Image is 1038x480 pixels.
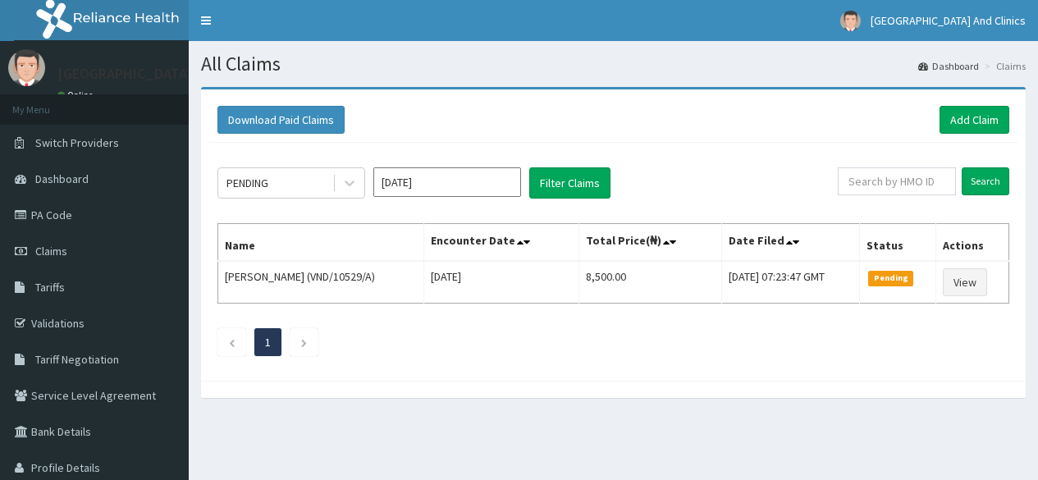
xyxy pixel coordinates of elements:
th: Total Price(₦) [578,224,722,262]
td: 8,500.00 [578,261,722,304]
button: Download Paid Claims [217,106,345,134]
td: [DATE] 07:23:47 GMT [722,261,860,304]
a: Next page [300,335,308,350]
input: Search by HMO ID [838,167,956,195]
div: PENDING [226,175,268,191]
input: Select Month and Year [373,167,521,197]
th: Date Filed [722,224,860,262]
img: User Image [840,11,861,31]
th: Actions [935,224,1008,262]
a: Online [57,89,97,101]
span: Switch Providers [35,135,119,150]
p: [GEOGRAPHIC_DATA] And Clinics [57,66,265,81]
span: Tariff Negotiation [35,352,119,367]
span: [GEOGRAPHIC_DATA] And Clinics [871,13,1026,28]
a: View [943,268,987,296]
input: Search [962,167,1009,195]
button: Filter Claims [529,167,610,199]
span: Pending [868,271,913,286]
td: [PERSON_NAME] (VND/10529/A) [218,261,424,304]
span: Claims [35,244,67,258]
h1: All Claims [201,53,1026,75]
th: Status [860,224,935,262]
th: Name [218,224,424,262]
a: Page 1 is your current page [265,335,271,350]
a: Add Claim [940,106,1009,134]
li: Claims [981,59,1026,73]
th: Encounter Date [424,224,578,262]
span: Tariffs [35,280,65,295]
a: Dashboard [918,59,979,73]
span: Dashboard [35,171,89,186]
a: Previous page [228,335,235,350]
img: User Image [8,49,45,86]
td: [DATE] [424,261,578,304]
